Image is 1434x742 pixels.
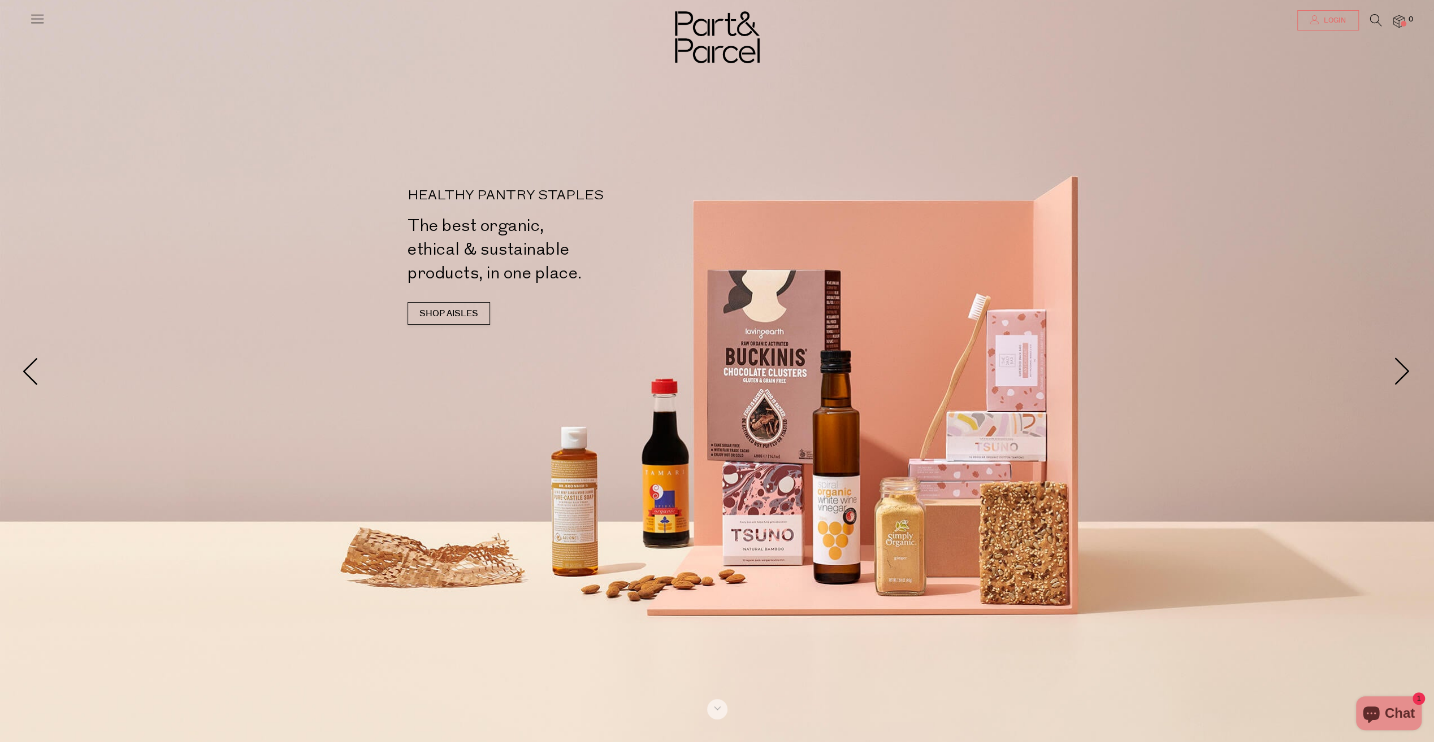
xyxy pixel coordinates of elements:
[1297,10,1359,30] a: Login
[408,189,726,203] p: HEALTHY PANTRY STAPLES
[675,11,760,63] img: Part&Parcel
[1321,16,1346,25] span: Login
[1393,15,1405,27] a: 0
[1406,15,1416,25] span: 0
[408,214,726,285] h2: The best organic, ethical & sustainable products, in one place.
[1353,696,1425,733] inbox-online-store-chat: Shopify online store chat
[408,302,490,325] a: SHOP AISLES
